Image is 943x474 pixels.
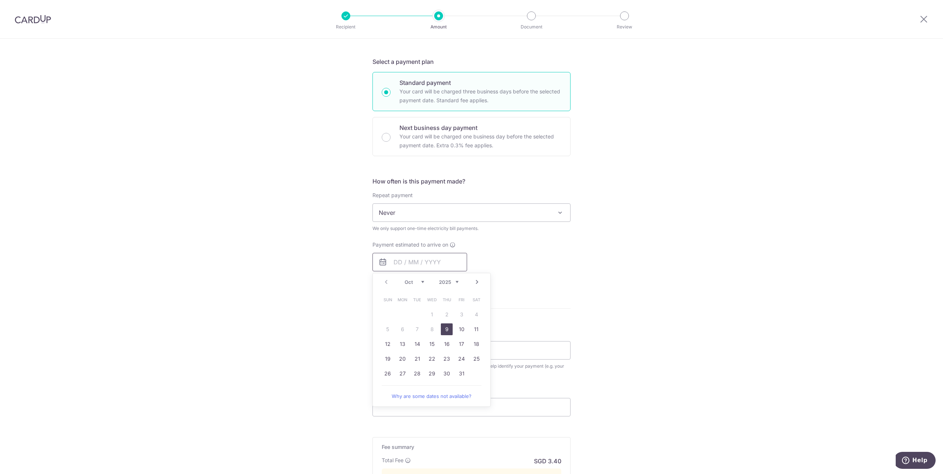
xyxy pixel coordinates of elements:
a: 9 [441,323,453,335]
a: 23 [441,353,453,365]
a: 22 [426,353,438,365]
a: 28 [411,368,423,379]
p: Standard payment [399,78,561,87]
p: Total Fee [382,457,404,464]
span: Saturday [470,294,482,306]
span: Never [372,203,571,222]
a: 10 [456,323,467,335]
iframe: Opens a widget where you can find more information [896,452,936,470]
a: 18 [470,338,482,350]
label: Repeat payment [372,192,413,199]
a: 16 [441,338,453,350]
a: 17 [456,338,467,350]
p: Your card will be charged three business days before the selected payment date. Standard fee appl... [399,87,561,105]
span: Payment estimated to arrive on [372,241,448,248]
span: Friday [456,294,467,306]
a: 21 [411,353,423,365]
p: Document [504,23,559,31]
a: 25 [470,353,482,365]
a: 14 [411,338,423,350]
h5: Fee summary [382,443,561,451]
img: CardUp [15,15,51,24]
a: 27 [396,368,408,379]
a: 20 [396,353,408,365]
a: 31 [456,368,467,379]
h5: How often is this payment made? [372,177,571,186]
p: Recipient [319,23,373,31]
a: 11 [470,323,482,335]
p: SGD 3.40 [534,457,561,466]
a: 13 [396,338,408,350]
div: We only support one-time electricity bill payments. [372,225,571,232]
span: Thursday [441,294,453,306]
span: Tuesday [411,294,423,306]
a: 15 [426,338,438,350]
a: 26 [382,368,394,379]
p: Next business day payment [399,123,561,132]
input: DD / MM / YYYY [372,253,467,271]
span: Wednesday [426,294,438,306]
a: 12 [382,338,394,350]
span: Monday [396,294,408,306]
a: 24 [456,353,467,365]
h5: Select a payment plan [372,57,571,66]
p: Amount [411,23,466,31]
a: 19 [382,353,394,365]
a: 30 [441,368,453,379]
a: Why are some dates not available? [382,389,481,403]
span: Never [373,204,570,221]
a: Next [473,278,481,286]
a: 29 [426,368,438,379]
p: Review [597,23,652,31]
p: Your card will be charged one business day before the selected payment date. Extra 0.3% fee applies. [399,132,561,150]
span: Sunday [382,294,394,306]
